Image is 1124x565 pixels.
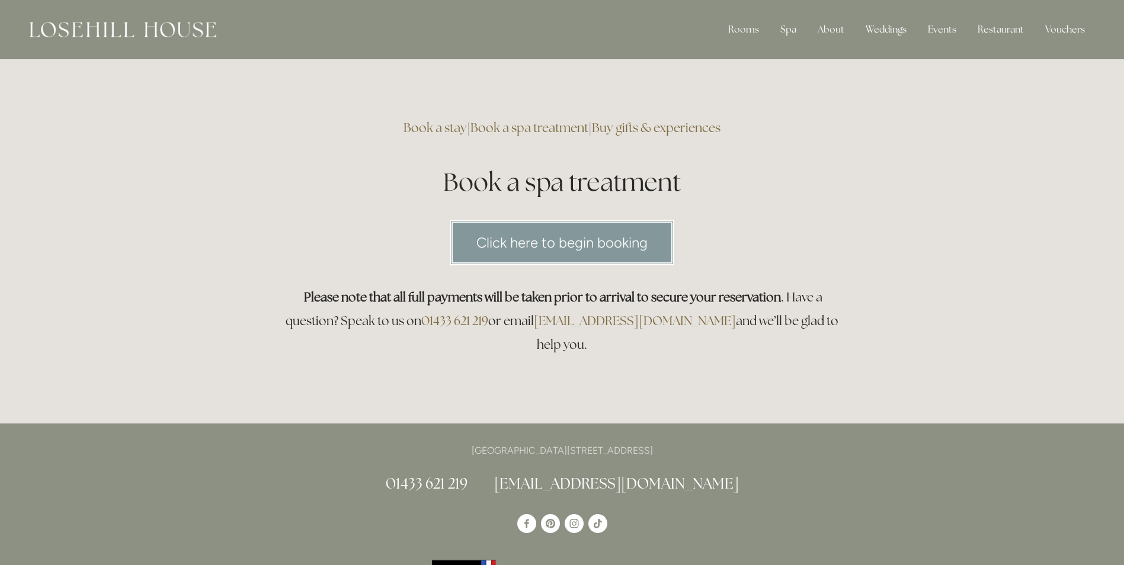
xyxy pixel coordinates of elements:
a: Book a spa treatment [470,120,588,136]
h1: Book a spa treatment [279,165,846,200]
div: Restaurant [968,18,1033,41]
div: Rooms [719,18,768,41]
a: [EMAIL_ADDRESS][DOMAIN_NAME] [494,474,739,493]
a: Instagram [565,514,584,533]
a: Buy gifts & experiences [592,120,720,136]
div: About [808,18,854,41]
a: Click here to begin booking [450,220,674,265]
h3: . Have a question? Speak to us on or email and we’ll be glad to help you. [279,285,846,357]
a: TikTok [588,514,607,533]
div: Spa [771,18,806,41]
a: Book a stay [404,120,467,136]
a: Losehill House Hotel & Spa [517,514,536,533]
div: Weddings [856,18,916,41]
div: Events [918,18,966,41]
a: Pinterest [541,514,560,533]
img: Losehill House [30,22,216,37]
a: Vouchers [1036,18,1094,41]
a: 01433 621 219 [386,474,467,493]
a: [EMAIL_ADDRESS][DOMAIN_NAME] [534,313,736,329]
strong: Please note that all full payments will be taken prior to arrival to secure your reservation [304,289,781,305]
h3: | | [279,116,846,140]
a: 01433 621 219 [421,313,488,329]
p: [GEOGRAPHIC_DATA][STREET_ADDRESS] [279,442,846,458]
